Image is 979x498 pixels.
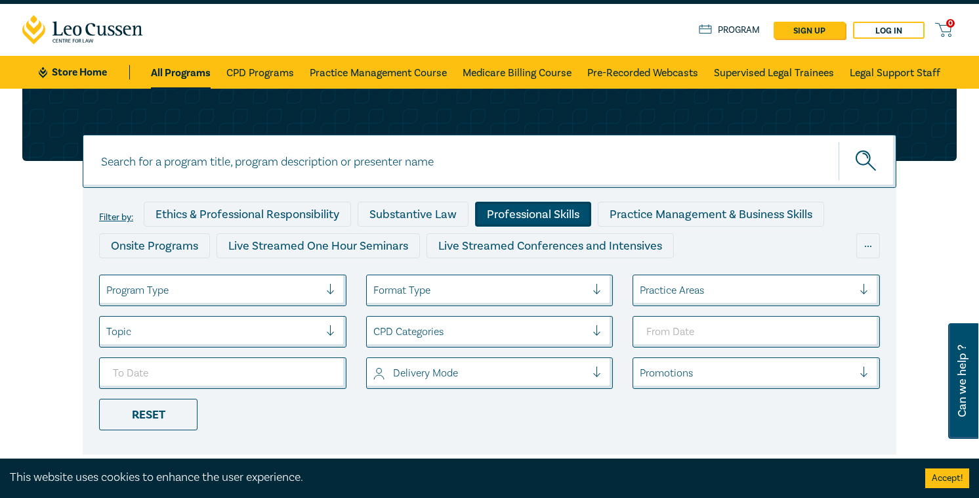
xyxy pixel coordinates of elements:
[640,366,642,380] input: select
[956,331,969,431] span: Can we help ?
[925,468,969,488] button: Accept cookies
[463,56,572,89] a: Medicare Billing Course
[373,283,376,298] input: select
[151,56,211,89] a: All Programs
[39,65,130,79] a: Store Home
[714,56,834,89] a: Supervised Legal Trainees
[475,202,591,227] div: Professional Skills
[106,283,109,298] input: select
[83,135,896,188] input: Search for a program title, program description or presenter name
[621,265,742,290] div: National Programs
[774,22,845,39] a: sign up
[144,202,351,227] div: Ethics & Professional Responsibility
[226,56,294,89] a: CPD Programs
[471,265,615,290] div: 10 CPD Point Packages
[699,23,760,37] a: Program
[99,265,307,290] div: Live Streamed Practical Workshops
[427,233,674,258] div: Live Streamed Conferences and Intensives
[99,357,346,389] input: To Date
[946,19,955,28] span: 0
[99,212,133,223] label: Filter by:
[99,233,210,258] div: Onsite Programs
[587,56,698,89] a: Pre-Recorded Webcasts
[373,325,376,339] input: select
[217,233,420,258] div: Live Streamed One Hour Seminars
[850,56,940,89] a: Legal Support Staff
[358,202,469,227] div: Substantive Law
[853,22,925,39] a: Log in
[106,325,109,339] input: select
[373,366,376,380] input: select
[314,265,465,290] div: Pre-Recorded Webcasts
[640,283,642,298] input: select
[633,316,880,348] input: From Date
[99,399,198,430] div: Reset
[856,233,880,258] div: ...
[310,56,447,89] a: Practice Management Course
[10,469,906,486] div: This website uses cookies to enhance the user experience.
[598,202,824,227] div: Practice Management & Business Skills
